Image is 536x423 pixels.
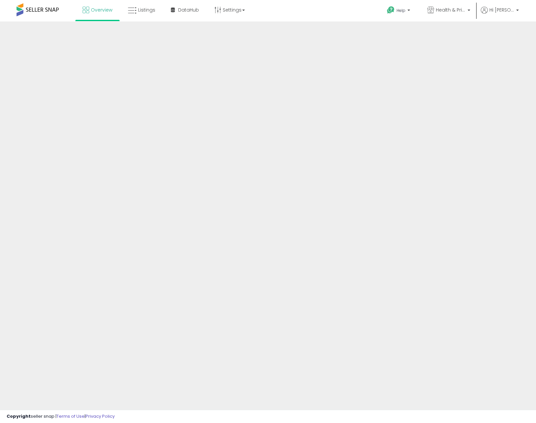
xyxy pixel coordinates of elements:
[397,8,405,13] span: Help
[481,7,519,21] a: Hi [PERSON_NAME]
[387,6,395,14] i: Get Help
[178,7,199,13] span: DataHub
[436,7,466,13] span: Health & Prime
[91,7,112,13] span: Overview
[138,7,155,13] span: Listings
[489,7,514,13] span: Hi [PERSON_NAME]
[382,1,417,21] a: Help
